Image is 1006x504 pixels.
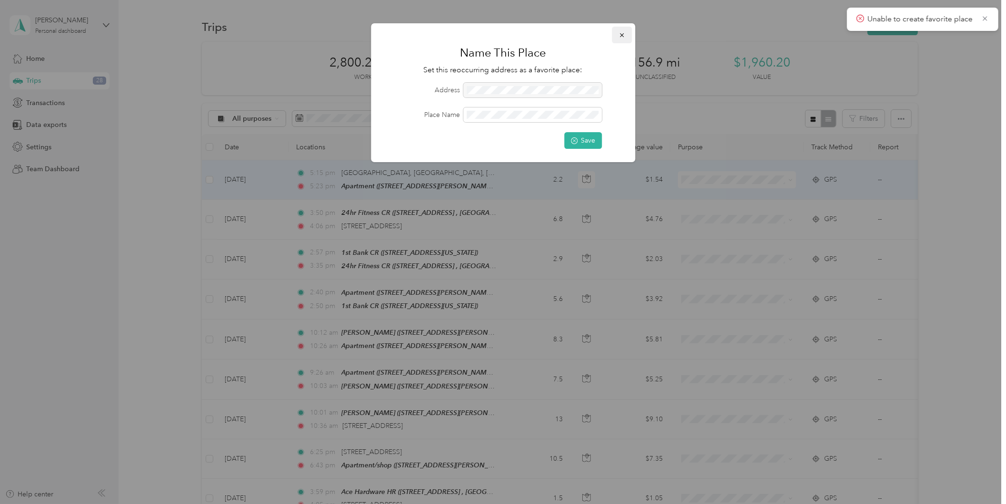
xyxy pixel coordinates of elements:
[384,41,622,64] h1: Name This Place
[564,132,602,149] button: Save
[384,64,622,76] p: Set this reoccurring address as a favorite place:
[953,451,1006,504] iframe: Everlance-gr Chat Button Frame
[384,85,460,95] label: Address
[867,13,975,25] p: Unable to create favorite place
[384,110,460,120] label: Place Name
